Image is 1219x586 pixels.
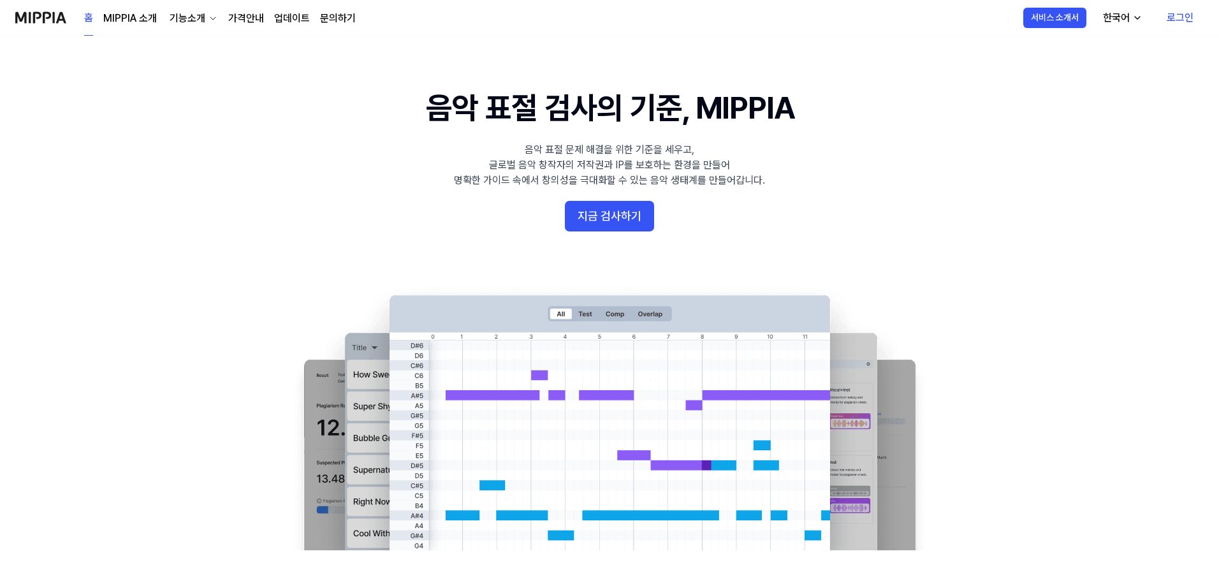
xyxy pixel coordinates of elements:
div: 기능소개 [167,11,208,26]
img: main Image [278,282,941,550]
button: 기능소개 [167,11,218,26]
a: 가격안내 [228,11,264,26]
button: 한국어 [1093,5,1150,31]
a: 홈 [84,1,93,36]
div: 한국어 [1100,10,1132,26]
h1: 음악 표절 검사의 기준, MIPPIA [426,87,794,129]
a: 문의하기 [320,11,356,26]
button: 서비스 소개서 [1023,8,1086,28]
a: MIPPIA 소개 [103,11,157,26]
div: 음악 표절 문제 해결을 위한 기준을 세우고, 글로벌 음악 창작자의 저작권과 IP를 보호하는 환경을 만들어 명확한 가이드 속에서 창의성을 극대화할 수 있는 음악 생태계를 만들어... [454,142,765,188]
button: 지금 검사하기 [565,201,654,231]
a: 업데이트 [274,11,310,26]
